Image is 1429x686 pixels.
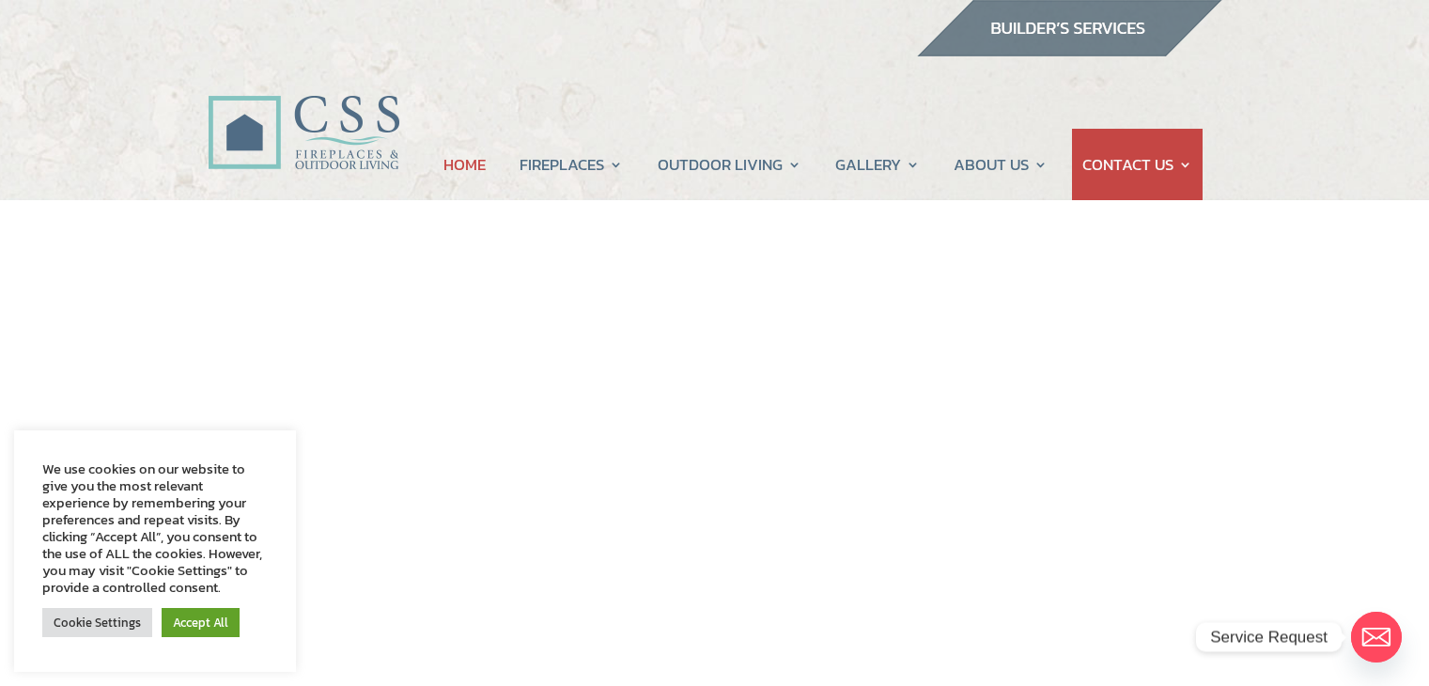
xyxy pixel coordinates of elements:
[835,129,920,200] a: GALLERY
[208,43,399,179] img: CSS Fireplaces & Outdoor Living (Formerly Construction Solutions & Supply)- Jacksonville Ormond B...
[520,129,623,200] a: FIREPLACES
[658,129,801,200] a: OUTDOOR LIVING
[1082,129,1192,200] a: CONTACT US
[916,39,1222,63] a: builder services construction supply
[443,129,486,200] a: HOME
[162,608,240,637] a: Accept All
[42,608,152,637] a: Cookie Settings
[954,129,1048,200] a: ABOUT US
[1351,612,1402,663] a: Email
[42,460,268,596] div: We use cookies on our website to give you the most relevant experience by remembering your prefer...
